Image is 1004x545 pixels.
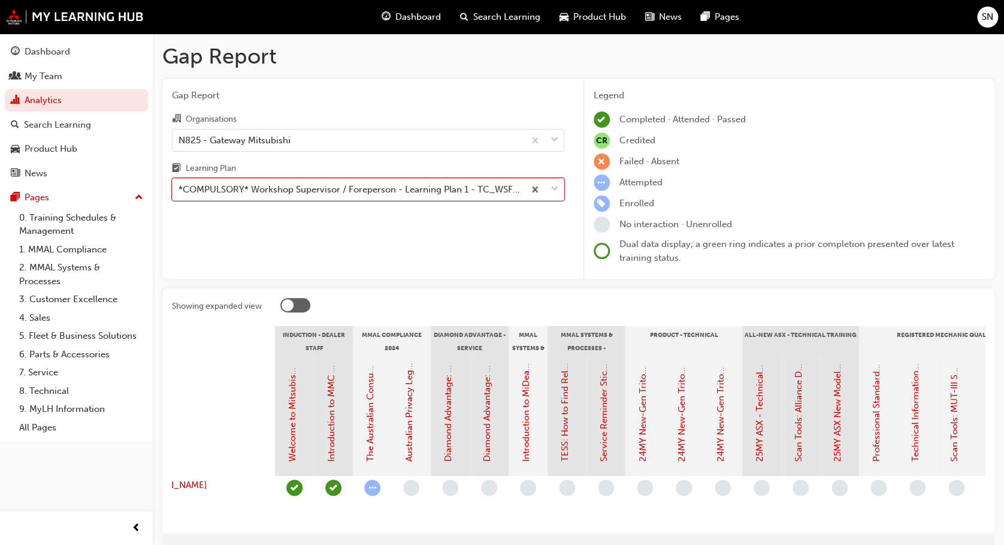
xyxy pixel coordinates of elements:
a: Analytics [5,89,148,112]
span: learningRecordVerb_NONE-icon [520,480,536,496]
a: Introduction to MiDealerAssist [521,336,531,462]
span: learningRecordVerb_PASS-icon [325,480,341,496]
button: Pages [5,186,148,209]
a: 2. MMAL Systems & Processes [14,258,148,290]
a: Service Reminder Stickers [598,354,609,462]
a: 4. Sales [14,309,148,327]
span: up-icon [135,190,143,206]
span: learningRecordVerb_NONE-icon [793,480,809,496]
span: null-icon [594,133,610,149]
span: Credited [619,135,655,146]
button: SN [977,7,998,28]
span: down-icon [551,133,559,148]
div: Organisations [186,113,237,125]
span: learningRecordVerb_ENROLL-icon [594,195,610,212]
span: learningRecordVerb_NONE-icon [403,480,419,496]
h1: Gap Report [162,43,994,70]
span: pages-icon [701,10,710,25]
span: learningRecordVerb_NONE-icon [637,480,653,496]
img: mmal [6,9,144,25]
a: 9. MyLH Information [14,400,148,418]
div: Search Learning [24,118,91,132]
span: learningRecordVerb_NONE-icon [594,216,610,233]
div: Pages [25,191,49,204]
a: Dashboard [5,41,148,63]
a: Diamond Advantage: Fundamentals [443,314,453,462]
div: Diamond Advantage - Service [431,326,509,356]
a: 3. Customer Excellence [14,290,148,309]
span: Gap Report [172,89,564,103]
span: pages-icon [11,192,20,203]
a: Search Learning [5,114,148,136]
span: No interaction · Unenrolled [619,219,732,230]
span: car-icon [560,10,568,25]
a: 1. MMAL Compliance [14,240,148,259]
span: learningRecordVerb_FAIL-icon [594,153,610,170]
div: Product - Technical [625,326,742,356]
span: learningRecordVerb_NONE-icon [754,480,770,496]
span: learningRecordVerb_NONE-icon [831,480,848,496]
span: Failed · Absent [619,156,679,167]
span: learningRecordVerb_NONE-icon [481,480,497,496]
div: My Team [25,70,62,83]
span: Product Hub [573,10,626,24]
span: learningRecordVerb_NONE-icon [676,480,692,496]
a: News [5,162,148,185]
div: MMAL Systems & Processes - Technical [548,326,625,356]
a: news-iconNews [636,5,691,29]
div: Product Hub [25,142,77,156]
a: 8. Technical [14,382,148,401]
a: Product Hub [5,138,148,160]
span: learningRecordVerb_NONE-icon [948,480,964,496]
span: learningRecordVerb_ATTEMPT-icon [594,174,610,191]
span: learningRecordVerb_NONE-icon [598,480,614,496]
span: organisation-icon [172,114,181,125]
a: pages-iconPages [691,5,749,29]
span: guage-icon [11,47,20,58]
div: MMAL Systems & Processes - General [509,326,548,356]
span: Attempted [619,177,663,188]
span: learningRecordVerb_NONE-icon [715,480,731,496]
span: search-icon [460,10,468,25]
a: car-iconProduct Hub [550,5,636,29]
span: Dual data display; a green ring indicates a prior completion presented over latest training status. [619,239,954,263]
a: 25MY ASX - Technical and Service Introduction [754,267,765,462]
div: *COMPULSORY* Workshop Supervisor / Foreperson - Learning Plan 1 - TC_WSF_CLP [179,183,525,197]
div: News [25,167,47,180]
span: prev-icon [132,521,141,536]
span: learningplan-icon [172,164,181,174]
a: search-iconSearch Learning [450,5,550,29]
span: learningRecordVerb_NONE-icon [909,480,926,496]
span: down-icon [551,182,559,197]
div: Learning Plan [186,162,236,174]
a: Diamond Advantage: Service Training [482,306,492,462]
div: N825 - Gateway Mitsubishi [179,133,291,147]
a: [PERSON_NAME] [122,478,264,492]
a: 0. Training Schedules & Management [14,209,148,240]
span: SN [982,10,993,24]
span: learningRecordVerb_COMPLETE-icon [286,480,303,496]
span: News [659,10,682,24]
a: 5. Fleet & Business Solutions [14,327,148,345]
div: MMAL Compliance 2024 [353,326,431,356]
span: guage-icon [382,10,391,25]
span: Completed · Attended · Passed [619,114,746,125]
span: Enrolled [619,198,654,209]
div: Legend [594,89,985,103]
span: learningRecordVerb_COMPLETE-icon [594,112,610,128]
div: Showing expanded view [172,300,262,312]
a: 6. Parts & Accessories [14,345,148,364]
span: learningRecordVerb_ATTEMPT-icon [364,480,380,496]
span: Pages [715,10,739,24]
span: chart-icon [11,95,20,106]
a: guage-iconDashboard [372,5,450,29]
span: Search Learning [473,10,540,24]
button: DashboardMy TeamAnalyticsSearch LearningProduct HubNews [5,38,148,186]
span: learningRecordVerb_NONE-icon [870,480,887,496]
span: Dashboard [395,10,441,24]
span: learningRecordVerb_NONE-icon [559,480,575,496]
a: 7. Service [14,363,148,382]
div: Dashboard [25,45,70,59]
